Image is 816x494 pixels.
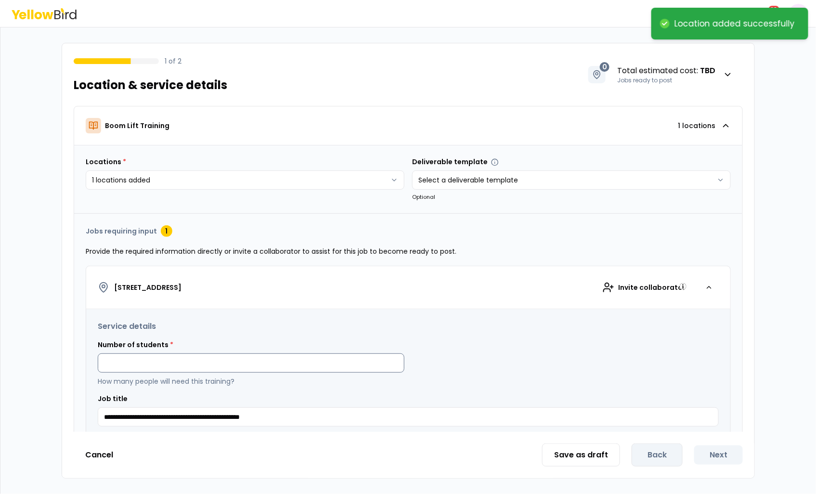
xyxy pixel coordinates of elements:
span: Total estimated cost : [617,65,715,77]
h1: Location & service details [74,78,227,93]
label: Deliverable template [412,157,499,167]
button: 1 locations added [86,170,404,190]
span: 0 [600,62,609,72]
label: Number of students [98,340,173,350]
span: Select a deliverable template [418,175,518,185]
button: 0Total estimated cost: TBDJobs ready to post [578,55,743,94]
p: Boom Lift Training [105,121,169,130]
h3: Service details [98,321,719,332]
button: 29 [762,4,781,23]
span: 1 locations added [92,175,150,185]
div: Invite collaborator [593,278,696,297]
h4: [STREET_ADDRESS] [114,283,181,292]
span: Invite collaborator [618,283,686,292]
label: Locations [86,157,126,167]
button: Select a deliverable template [412,170,731,190]
button: [STREET_ADDRESS]Invite collaborator [86,266,730,309]
div: Location added successfully [674,18,795,29]
p: 1 locations [678,121,715,130]
div: 1 [161,225,172,237]
small: Optional [412,193,435,201]
p: How many people will need this training? [98,377,404,386]
p: Provide the required information directly or invite a collaborator to assist for this job to beco... [86,247,731,256]
strong: TBD [700,65,715,76]
span: Jobs ready to post [617,77,672,84]
button: Boom Lift Training1 locations [74,106,742,145]
label: Job title [98,394,128,403]
h3: Jobs requiring input [86,226,157,236]
span: EB [789,4,808,23]
button: Save as draft [542,443,620,467]
button: Cancel [74,445,125,465]
p: 1 of 2 [165,56,181,66]
div: 29 [768,5,780,13]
